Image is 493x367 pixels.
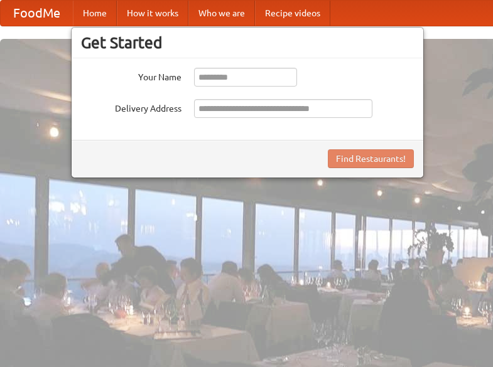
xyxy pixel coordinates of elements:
[81,33,414,52] h3: Get Started
[188,1,255,26] a: Who we are
[255,1,330,26] a: Recipe videos
[1,1,73,26] a: FoodMe
[81,99,181,115] label: Delivery Address
[73,1,117,26] a: Home
[117,1,188,26] a: How it works
[81,68,181,83] label: Your Name
[328,149,414,168] button: Find Restaurants!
